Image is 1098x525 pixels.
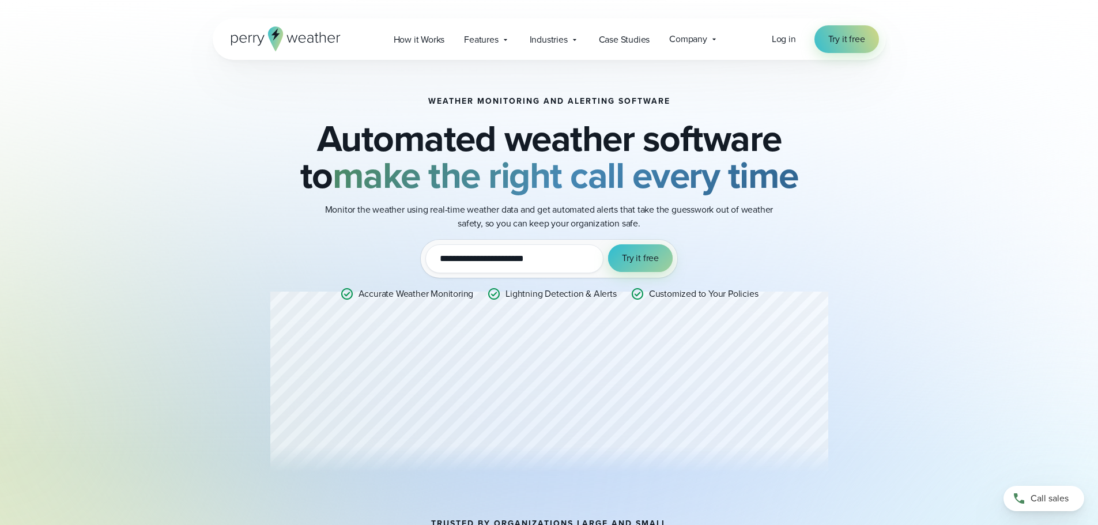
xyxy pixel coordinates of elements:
span: Features [464,33,498,47]
a: Try it free [814,25,879,53]
span: How it Works [394,33,445,47]
a: How it Works [384,28,455,51]
h1: Weather Monitoring and Alerting Software [428,97,670,106]
a: Call sales [1003,486,1084,511]
a: Log in [772,32,796,46]
h2: Automated weather software to [270,120,828,194]
p: Lightning Detection & Alerts [505,287,616,301]
span: Call sales [1031,492,1069,505]
span: Case Studies [599,33,650,47]
p: Accurate Weather Monitoring [359,287,474,301]
span: Industries [530,33,568,47]
button: Try it free [608,244,673,272]
a: Case Studies [589,28,660,51]
p: Monitor the weather using real-time weather data and get automated alerts that take the guesswork... [319,203,780,231]
span: Try it free [622,251,659,265]
span: Company [669,32,707,46]
strong: make the right call every time [333,148,798,202]
p: Customized to Your Policies [649,287,759,301]
span: Try it free [828,32,865,46]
